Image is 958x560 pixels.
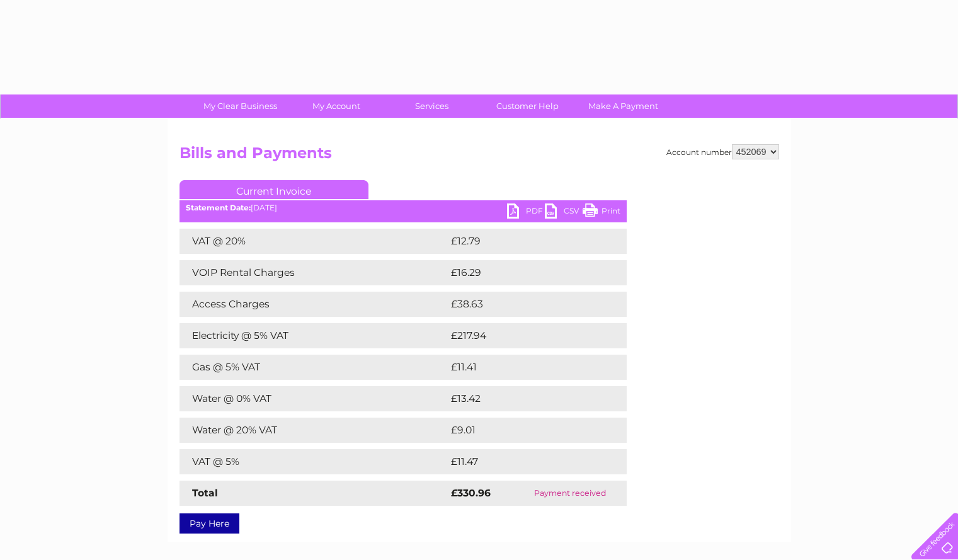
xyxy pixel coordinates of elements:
td: Electricity @ 5% VAT [180,323,448,348]
strong: Total [192,487,218,499]
td: VAT @ 5% [180,449,448,474]
td: VOIP Rental Charges [180,260,448,285]
td: VAT @ 20% [180,229,448,254]
a: PDF [507,203,545,222]
td: £11.47 [448,449,598,474]
td: £11.41 [448,355,597,380]
td: £12.79 [448,229,600,254]
a: Current Invoice [180,180,368,199]
td: £16.29 [448,260,600,285]
td: £9.01 [448,418,596,443]
div: Account number [666,144,779,159]
td: Gas @ 5% VAT [180,355,448,380]
td: £38.63 [448,292,602,317]
a: Services [380,94,484,118]
td: Access Charges [180,292,448,317]
a: Make A Payment [571,94,675,118]
b: Statement Date: [186,203,251,212]
td: Water @ 20% VAT [180,418,448,443]
a: My Clear Business [188,94,292,118]
div: [DATE] [180,203,627,212]
a: CSV [545,203,583,222]
a: Customer Help [476,94,579,118]
td: £13.42 [448,386,600,411]
strong: £330.96 [451,487,491,499]
td: Water @ 0% VAT [180,386,448,411]
td: Payment received [514,481,627,506]
h2: Bills and Payments [180,144,779,168]
td: £217.94 [448,323,603,348]
a: Pay Here [180,513,239,534]
a: My Account [284,94,388,118]
a: Print [583,203,620,222]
